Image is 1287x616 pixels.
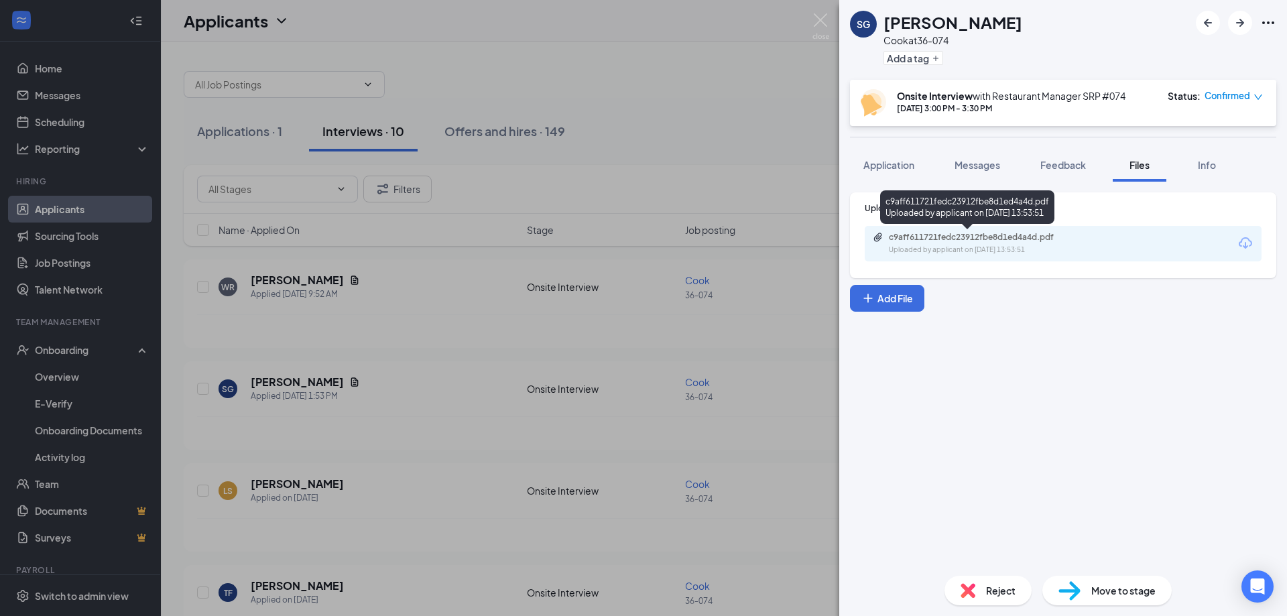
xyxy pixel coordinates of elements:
[850,285,924,312] button: Add FilePlus
[865,202,1262,214] div: Upload Resume
[1228,11,1252,35] button: ArrowRight
[1198,159,1216,171] span: Info
[1200,15,1216,31] svg: ArrowLeftNew
[1237,235,1253,251] svg: Download
[955,159,1000,171] span: Messages
[897,89,1125,103] div: with Restaurant Manager SRP #074
[1205,89,1250,103] span: Confirmed
[873,232,883,243] svg: Paperclip
[1168,89,1201,103] div: Status :
[889,245,1090,255] div: Uploaded by applicant on [DATE] 13:53:51
[861,292,875,305] svg: Plus
[1253,93,1263,102] span: down
[873,232,1090,255] a: Paperclipc9aff611721fedc23912fbe8d1ed4a4d.pdfUploaded by applicant on [DATE] 13:53:51
[857,17,870,31] div: SG
[880,190,1054,224] div: c9aff611721fedc23912fbe8d1ed4a4d.pdf Uploaded by applicant on [DATE] 13:53:51
[889,232,1077,243] div: c9aff611721fedc23912fbe8d1ed4a4d.pdf
[1129,159,1150,171] span: Files
[883,11,1022,34] h1: [PERSON_NAME]
[1196,11,1220,35] button: ArrowLeftNew
[1260,15,1276,31] svg: Ellipses
[1040,159,1086,171] span: Feedback
[883,51,943,65] button: PlusAdd a tag
[932,54,940,62] svg: Plus
[883,34,1022,47] div: Cook at 36-074
[986,583,1016,598] span: Reject
[897,90,973,102] b: Onsite Interview
[1091,583,1156,598] span: Move to stage
[1241,570,1274,603] div: Open Intercom Messenger
[1232,15,1248,31] svg: ArrowRight
[897,103,1125,114] div: [DATE] 3:00 PM - 3:30 PM
[863,159,914,171] span: Application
